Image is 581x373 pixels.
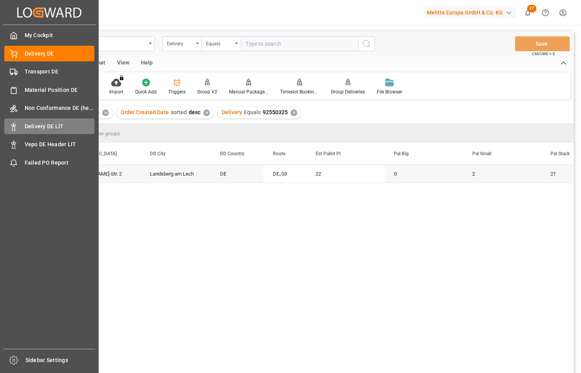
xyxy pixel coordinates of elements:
[211,165,263,183] div: DE
[306,165,384,183] div: 22
[135,88,157,95] div: Quick Add
[472,151,491,156] span: Pal Small
[25,104,95,112] span: Non Conformance DE (header)
[4,100,94,116] a: Non Conformance DE (header)
[532,51,555,57] span: Ctrl/CMD + S
[220,151,244,156] span: DD Country
[358,36,375,51] button: search button
[202,36,241,51] button: open menu
[150,151,166,156] span: DD City
[550,151,570,156] span: Pal Stack
[4,118,94,134] a: Delivery DE LIT
[111,57,135,70] div: View
[263,165,306,183] div: DE_03
[244,109,261,115] span: Equals
[141,165,211,183] div: Landsberg am Lech
[515,36,570,51] button: Save
[4,155,94,170] a: Failed PO Report
[25,31,95,39] span: My Cockpit
[424,5,519,20] button: Melitta Europa GmbH & Co. KG
[25,140,95,149] span: Vepo DE Header LIT
[25,68,95,76] span: Transport DE
[394,151,409,156] span: Pal Big
[135,57,159,70] div: Help
[536,4,554,22] button: Help Center
[102,109,109,116] div: ✕
[4,64,94,79] a: Transport DE
[4,46,94,61] a: Delivery DE
[162,36,202,51] button: open menu
[222,109,242,115] span: Delivery
[25,159,95,167] span: Failed PO Report
[203,109,210,116] div: ✕
[4,28,94,43] a: My Cockpit
[384,165,463,183] div: 0
[273,151,285,156] span: Route
[280,88,319,95] div: Timeslot Booking Report
[331,88,365,95] div: Group Deliveries
[316,151,341,156] span: Est Pallet Pl
[25,122,95,131] span: Delivery DE LIT
[168,88,186,95] div: Triggers
[171,109,187,115] span: sorted
[167,38,193,47] div: Delivery
[25,356,96,364] span: Sidebar Settings
[206,38,233,47] div: Equals
[377,88,402,95] div: File Browser
[263,109,288,115] span: 92550325
[189,109,200,115] span: desc
[290,109,297,116] div: ✕
[62,165,141,183] div: [PERSON_NAME]-Str. 2
[25,50,95,58] span: Delivery DE
[519,4,536,22] button: show 27 new notifications
[197,88,217,95] div: Group V2
[25,86,95,94] span: Material Position DE
[229,88,268,95] div: Manual Package TypeDetermination
[424,7,516,18] div: Melitta Europa GmbH & Co. KG
[4,137,94,152] a: Vepo DE Header LIT
[4,82,94,97] a: Material Position DE
[527,5,536,13] span: 27
[121,109,169,115] span: Order Created Date
[463,165,541,183] div: 2
[241,36,358,51] input: Type to search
